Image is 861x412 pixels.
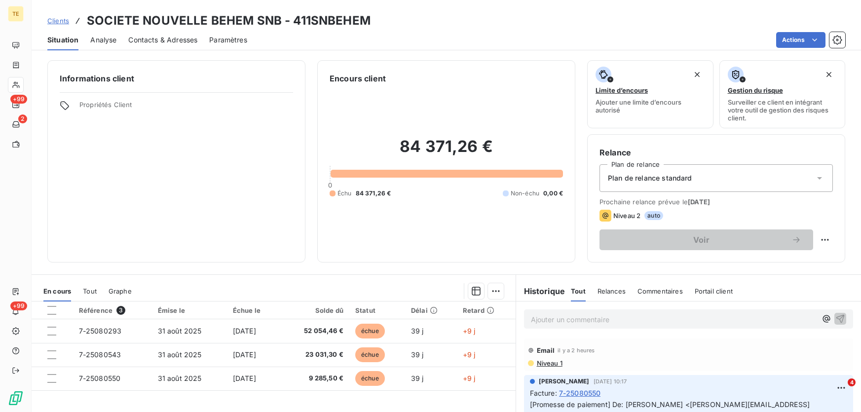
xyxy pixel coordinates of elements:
span: Graphe [109,287,132,295]
div: TE [8,6,24,22]
button: Voir [599,229,813,250]
span: Voir [611,236,791,244]
span: 52 054,46 € [286,326,343,336]
span: Échu [337,189,352,198]
span: il y a 2 heures [558,347,595,353]
span: 39 j [411,374,424,382]
div: Statut [355,306,399,314]
span: 9 285,50 € [286,374,343,383]
span: +9 j [463,350,476,359]
span: 7-25080550 [79,374,121,382]
span: Propriétés Client [79,101,293,114]
span: Contacts & Adresses [128,35,197,45]
span: Limite d’encours [596,86,648,94]
div: Émise le [158,306,221,314]
div: Délai [411,306,451,314]
div: Solde dû [286,306,343,314]
span: Ajouter une limite d’encours autorisé [596,98,705,114]
span: 0 [328,181,332,189]
span: +99 [10,95,27,104]
span: 31 août 2025 [158,374,202,382]
span: 2 [18,114,27,123]
span: Commentaires [637,287,683,295]
span: [DATE] [233,350,256,359]
span: Non-échu [511,189,539,198]
span: Tout [83,287,97,295]
div: Référence [79,306,146,315]
span: 31 août 2025 [158,350,202,359]
span: 84 371,26 € [356,189,391,198]
span: 31 août 2025 [158,327,202,335]
span: échue [355,347,385,362]
span: Surveiller ce client en intégrant votre outil de gestion des risques client. [728,98,837,122]
div: Échue le [233,306,274,314]
span: Prochaine relance prévue le [599,198,833,206]
span: Tout [571,287,586,295]
span: [DATE] [688,198,710,206]
button: Limite d’encoursAjouter une limite d’encours autorisé [587,60,713,128]
span: En cours [43,287,71,295]
span: Email [537,346,555,354]
span: [PERSON_NAME] [539,377,590,386]
span: 7-25080550 [559,388,601,398]
h2: 84 371,26 € [330,137,563,166]
button: Actions [776,32,825,48]
span: [DATE] [233,374,256,382]
img: Logo LeanPay [8,390,24,406]
span: 0,00 € [543,189,563,198]
h3: SOCIETE NOUVELLE BEHEM SNB - 411SNBEHEM [87,12,371,30]
span: 39 j [411,327,424,335]
span: échue [355,371,385,386]
span: 4 [848,378,856,386]
span: Situation [47,35,78,45]
span: Analyse [90,35,116,45]
a: Clients [47,16,69,26]
span: 7-25080543 [79,350,121,359]
span: Niveau 1 [536,359,562,367]
span: Gestion du risque [728,86,783,94]
span: 3 [116,306,125,315]
span: +9 j [463,327,476,335]
h6: Informations client [60,73,293,84]
span: Plan de relance standard [608,173,692,183]
iframe: Intercom live chat [827,378,851,402]
span: Clients [47,17,69,25]
h6: Relance [599,147,833,158]
span: échue [355,324,385,338]
span: Paramètres [209,35,247,45]
div: Retard [463,306,510,314]
span: 7-25080293 [79,327,122,335]
span: +9 j [463,374,476,382]
span: Portail client [695,287,733,295]
span: Facture : [530,388,557,398]
span: Niveau 2 [613,212,640,220]
span: [DATE] 10:17 [594,378,627,384]
span: +99 [10,301,27,310]
span: 39 j [411,350,424,359]
h6: Historique [516,285,565,297]
span: auto [644,211,663,220]
span: 23 031,30 € [286,350,343,360]
span: [DATE] [233,327,256,335]
h6: Encours client [330,73,386,84]
span: Relances [598,287,626,295]
button: Gestion du risqueSurveiller ce client en intégrant votre outil de gestion des risques client. [719,60,846,128]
